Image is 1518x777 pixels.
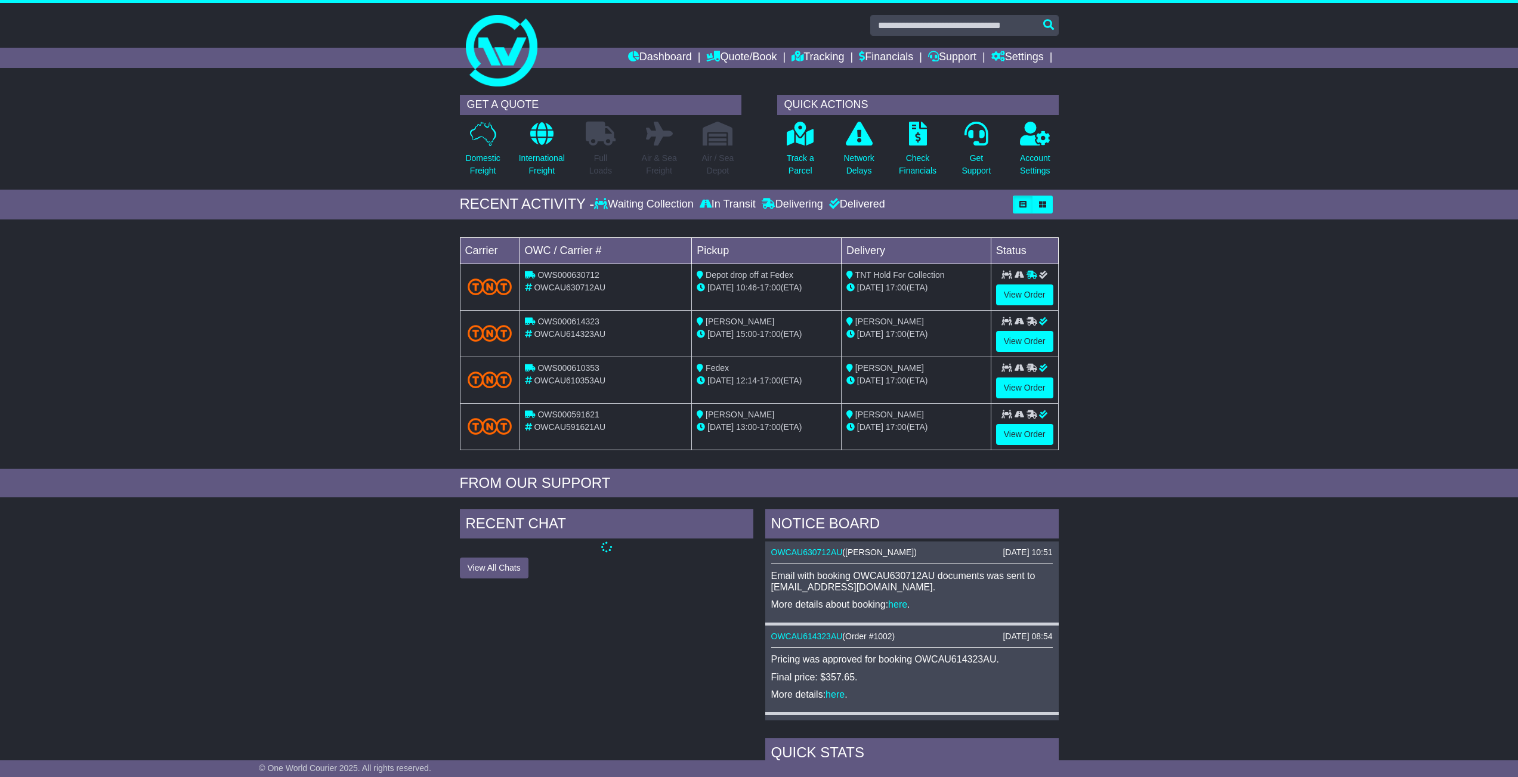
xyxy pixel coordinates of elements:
p: International Freight [519,152,565,177]
span: [DATE] [857,283,883,292]
span: OWCAU614323AU [534,329,605,339]
span: Depot drop off at Fedex [706,270,793,280]
div: - (ETA) [697,281,836,294]
p: Air & Sea Freight [642,152,677,177]
div: Delivering [759,198,826,211]
span: 17:00 [760,422,781,432]
p: Network Delays [843,152,874,177]
span: 17:00 [886,283,907,292]
div: NOTICE BOARD [765,509,1059,541]
a: here [888,599,907,609]
a: View Order [996,331,1053,352]
span: 17:00 [760,283,781,292]
div: (ETA) [846,421,986,434]
div: - (ETA) [697,421,836,434]
div: (ETA) [846,281,986,294]
div: In Transit [697,198,759,211]
td: Status [991,237,1058,264]
span: OWCAU630712AU [534,283,605,292]
span: 17:00 [760,376,781,385]
span: OWS000630712 [537,270,599,280]
span: [PERSON_NAME] [855,410,924,419]
div: ( ) [771,547,1053,558]
a: View Order [996,377,1053,398]
div: RECENT ACTIVITY - [460,196,595,213]
a: InternationalFreight [518,121,565,184]
img: TNT_Domestic.png [468,372,512,388]
div: (ETA) [846,328,986,340]
span: OWS000614323 [537,317,599,326]
span: OWCAU591621AU [534,422,605,432]
span: [DATE] [707,329,734,339]
div: QUICK ACTIONS [777,95,1059,115]
a: OWCAU630712AU [771,547,843,557]
span: OWS000591621 [537,410,599,419]
div: Quick Stats [765,738,1059,770]
span: TNT Hold For Collection [855,270,945,280]
span: 15:00 [736,329,757,339]
img: TNT_Domestic.png [468,278,512,295]
span: [DATE] [857,329,883,339]
span: [DATE] [857,422,883,432]
a: Settings [991,48,1044,68]
span: 13:00 [736,422,757,432]
td: Carrier [460,237,520,264]
span: [DATE] [707,283,734,292]
span: 17:00 [886,329,907,339]
p: Full Loads [586,152,616,177]
a: OWCAU614323AU [771,631,843,641]
a: AccountSettings [1019,121,1051,184]
span: Fedex [706,363,729,373]
span: 17:00 [886,376,907,385]
div: - (ETA) [697,328,836,340]
span: OWCAU610353AU [534,376,605,385]
div: [DATE] 08:54 [1003,631,1052,642]
p: Get Support [961,152,991,177]
span: 17:00 [760,329,781,339]
p: Pricing was approved for booking OWCAU614323AU. [771,654,1053,665]
a: GetSupport [961,121,991,184]
td: OWC / Carrier # [520,237,692,264]
div: GET A QUOTE [460,95,741,115]
p: Email with booking OWCAU630712AU documents was sent to [EMAIL_ADDRESS][DOMAIN_NAME]. [771,570,1053,593]
p: Domestic Freight [465,152,500,177]
div: Delivered [826,198,885,211]
img: TNT_Domestic.png [468,418,512,434]
p: Track a Parcel [787,152,814,177]
td: Pickup [692,237,842,264]
span: [PERSON_NAME] [855,317,924,326]
a: here [826,689,845,699]
span: [PERSON_NAME] [845,547,914,557]
p: Final price: $357.65. [771,671,1053,683]
a: Track aParcel [786,121,815,184]
a: View Order [996,424,1053,445]
p: Air / Sea Depot [702,152,734,177]
span: OWS000610353 [537,363,599,373]
div: FROM OUR SUPPORT [460,475,1059,492]
span: [DATE] [857,376,883,385]
span: 17:00 [886,422,907,432]
span: [DATE] [707,422,734,432]
span: [PERSON_NAME] [706,410,774,419]
span: 12:14 [736,376,757,385]
p: More details: . [771,689,1053,700]
div: Waiting Collection [594,198,696,211]
p: Check Financials [899,152,936,177]
div: (ETA) [846,374,986,387]
a: CheckFinancials [898,121,937,184]
span: [PERSON_NAME] [706,317,774,326]
div: RECENT CHAT [460,509,753,541]
a: View Order [996,284,1053,305]
span: Order #1002 [845,631,892,641]
a: Financials [859,48,913,68]
div: ( ) [771,631,1053,642]
div: - (ETA) [697,374,836,387]
span: © One World Courier 2025. All rights reserved. [259,763,431,773]
a: Support [928,48,976,68]
span: 10:46 [736,283,757,292]
button: View All Chats [460,558,528,578]
a: NetworkDelays [843,121,874,184]
p: Account Settings [1020,152,1050,177]
p: More details about booking: . [771,599,1053,610]
span: [PERSON_NAME] [855,363,924,373]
